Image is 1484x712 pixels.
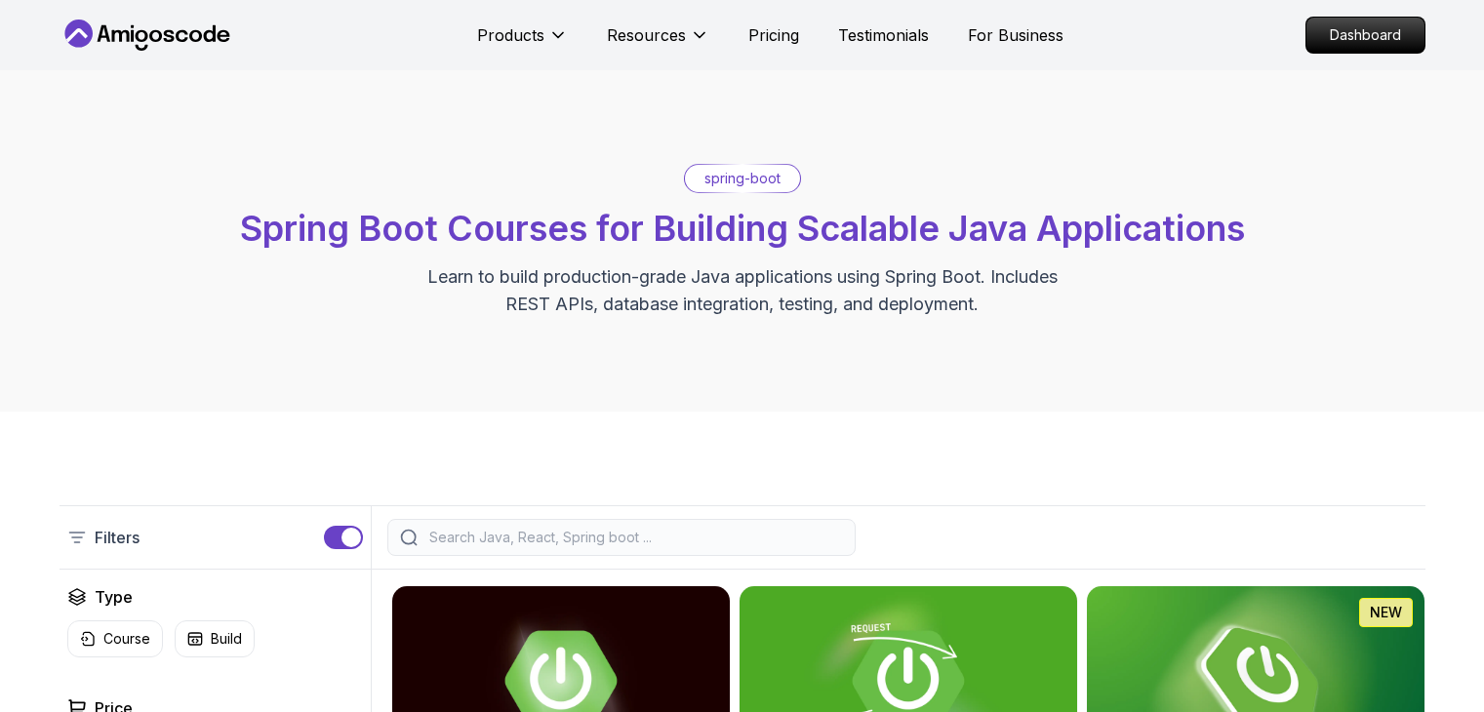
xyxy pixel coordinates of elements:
[67,620,163,657] button: Course
[607,23,686,47] p: Resources
[95,526,140,549] p: Filters
[704,169,781,188] p: spring-boot
[175,620,255,657] button: Build
[211,629,242,649] p: Build
[103,629,150,649] p: Course
[748,23,799,47] a: Pricing
[95,585,133,609] h2: Type
[838,23,929,47] a: Testimonials
[1306,18,1424,53] p: Dashboard
[415,263,1070,318] p: Learn to build production-grade Java applications using Spring Boot. Includes REST APIs, database...
[425,528,843,547] input: Search Java, React, Spring boot ...
[1370,603,1402,622] p: NEW
[240,207,1245,250] span: Spring Boot Courses for Building Scalable Java Applications
[968,23,1063,47] a: For Business
[477,23,544,47] p: Products
[1305,17,1425,54] a: Dashboard
[477,23,568,62] button: Products
[607,23,709,62] button: Resources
